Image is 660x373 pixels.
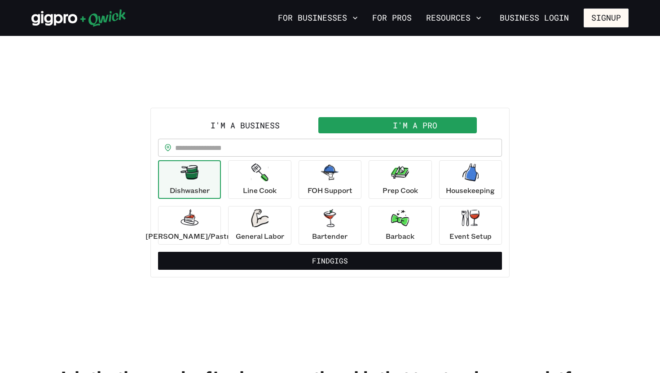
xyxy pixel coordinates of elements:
button: FOH Support [299,160,361,199]
p: [PERSON_NAME]/Pastry [145,231,233,241]
a: For Pros [369,10,415,26]
button: Prep Cook [369,160,431,199]
button: Event Setup [439,206,502,245]
button: Signup [584,9,629,27]
p: Line Cook [243,185,277,196]
p: Housekeeping [446,185,495,196]
p: General Labor [236,231,284,241]
button: General Labor [228,206,291,245]
button: For Businesses [274,10,361,26]
p: FOH Support [308,185,352,196]
p: Bartender [312,231,348,241]
button: Barback [369,206,431,245]
p: Dishwasher [170,185,210,196]
h2: PICK UP A SHIFT! [150,81,510,99]
button: [PERSON_NAME]/Pastry [158,206,221,245]
button: Line Cook [228,160,291,199]
button: I'm a Pro [330,117,500,133]
button: Resources [422,10,485,26]
p: Prep Cook [383,185,418,196]
a: Business Login [492,9,576,27]
p: Event Setup [449,231,492,241]
button: Bartender [299,206,361,245]
button: Housekeeping [439,160,502,199]
p: Barback [386,231,414,241]
button: Dishwasher [158,160,221,199]
button: FindGigs [158,252,502,270]
button: I'm a Business [160,117,330,133]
